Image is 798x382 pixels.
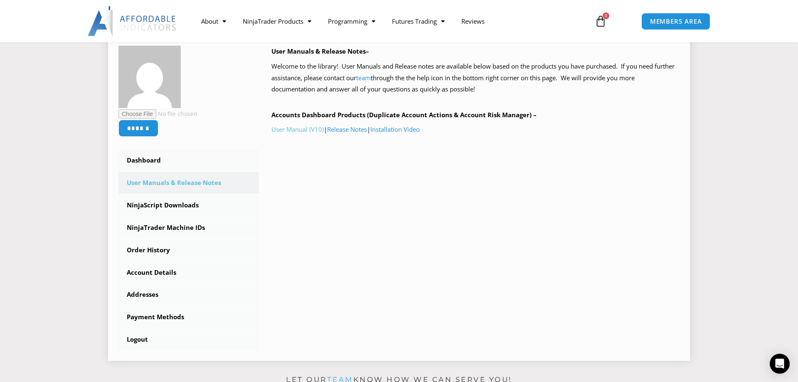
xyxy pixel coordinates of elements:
[356,74,371,82] a: team
[88,6,177,36] img: LogoAI | Affordable Indicators – NinjaTrader
[193,12,585,31] nav: Menu
[271,47,369,55] b: User Manuals & Release Notes–
[370,125,420,133] a: Installation Video
[118,217,259,239] a: NinjaTrader Machine IDs
[582,9,619,33] a: 0
[118,306,259,328] a: Payment Methods
[641,13,711,30] a: MEMBERS AREA
[327,125,367,133] a: Release Notes
[118,172,259,194] a: User Manuals & Release Notes
[770,354,790,374] div: Open Intercom Messenger
[118,150,259,171] a: Dashboard
[118,284,259,306] a: Addresses
[234,12,320,31] a: NinjaTrader Products
[193,12,234,31] a: About
[118,150,259,350] nav: Account pages
[118,329,259,350] a: Logout
[603,12,609,19] span: 0
[453,12,493,31] a: Reviews
[271,61,680,96] p: Welcome to the library! User Manuals and Release notes are available below based on the products ...
[118,262,259,283] a: Account Details
[271,111,537,119] b: Accounts Dashboard Products (Duplicate Account Actions & Account Risk Manager) –
[650,18,702,25] span: MEMBERS AREA
[384,12,453,31] a: Futures Trading
[320,12,384,31] a: Programming
[271,124,680,136] p: | |
[118,195,259,216] a: NinjaScript Downloads
[118,46,181,108] img: bccb06e774e776670f64b178fffc58584bef0ac410b737da0202cf94510b3192
[271,125,324,133] a: User Manual (V10)
[118,239,259,261] a: Order History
